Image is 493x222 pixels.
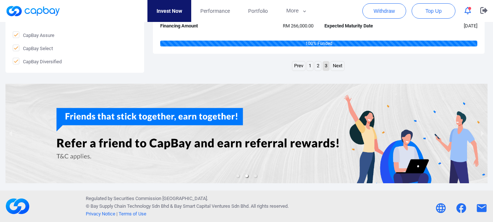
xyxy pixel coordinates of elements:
[13,58,62,65] span: CapBay Diversified
[331,61,344,71] a: Next page
[319,22,401,30] div: Expected Maturity Date
[401,22,483,30] div: [DATE]
[323,61,329,71] a: Page 3 is your current page
[5,194,30,218] img: footerLogo
[5,84,16,183] button: previous slide / item
[315,61,321,71] a: Page 2
[362,3,406,19] button: Withdraw
[200,7,230,15] span: Performance
[307,61,313,71] a: Page 1
[13,31,54,39] span: CapBay Assure
[412,3,455,19] button: Top Up
[254,174,257,177] li: slide item 3
[86,211,115,217] a: Privacy Notice
[160,41,477,46] div: 100 % Funded
[245,174,248,177] li: slide item 2
[248,7,268,15] span: Portfolio
[283,23,313,29] span: RM 266,000.00
[13,45,53,52] span: CapBay Select
[477,84,488,183] button: next slide / item
[236,174,239,177] li: slide item 1
[86,195,289,218] p: Regulated by Securities Commission [GEOGRAPHIC_DATA]. © Bay Supply Chain Technology Sdn Bhd & . A...
[174,203,249,209] span: Bay Smart Capital Ventures Sdn Bhd
[119,211,146,217] a: Terms of Use
[292,61,305,71] a: Previous page
[425,7,442,15] span: Top Up
[155,22,237,30] div: Financing Amount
